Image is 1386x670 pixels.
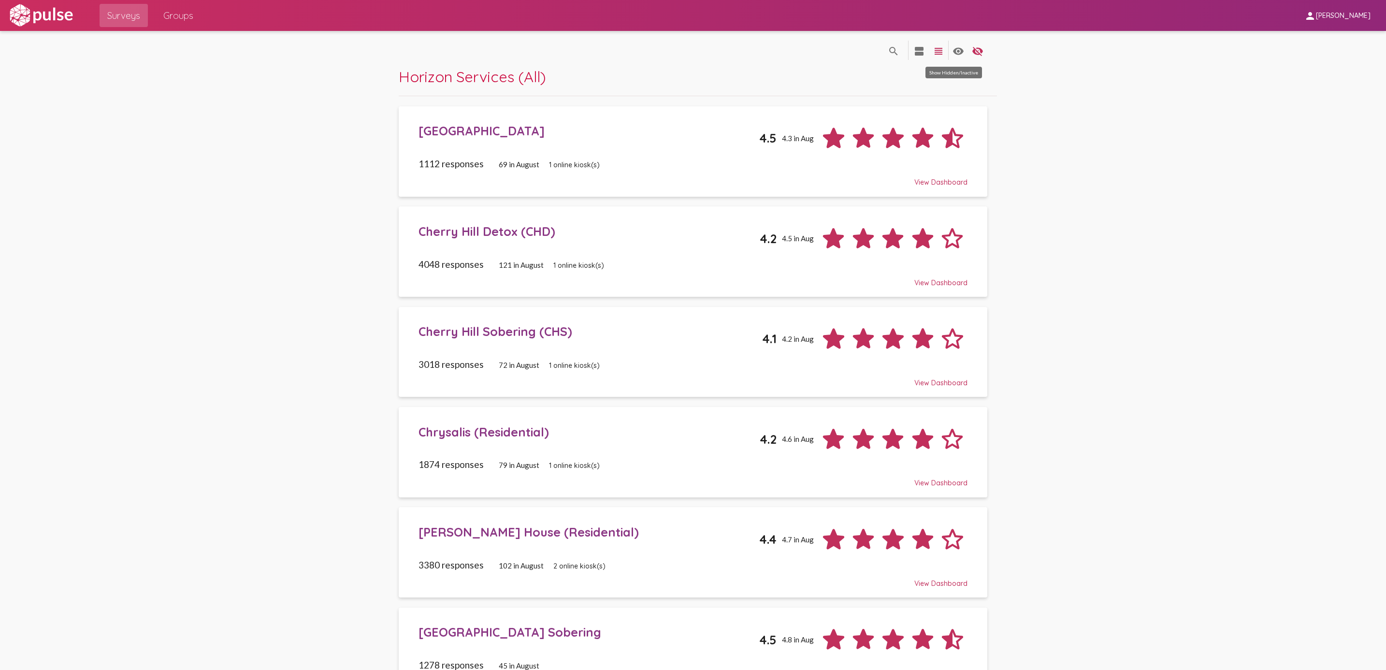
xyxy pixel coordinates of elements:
span: 3018 responses [419,359,484,370]
button: language [929,41,948,60]
img: white-logo.svg [8,3,74,28]
mat-icon: language [953,45,964,57]
a: Surveys [100,4,148,27]
span: 4.5 in Aug [782,234,814,243]
span: 121 in August [499,261,544,269]
span: 4048 responses [419,259,484,270]
span: 45 in August [499,661,539,670]
div: View Dashboard [419,470,967,487]
span: 2 online kiosk(s) [553,562,606,570]
mat-icon: language [933,45,944,57]
span: 4.2 [760,231,777,246]
a: [GEOGRAPHIC_DATA]4.54.3 in Aug1112 responses69 in August1 online kiosk(s)View Dashboard [399,106,987,197]
span: 4.5 [759,632,777,647]
span: 4.5 [759,131,777,146]
div: View Dashboard [419,270,967,287]
span: 1 online kiosk(s) [549,461,600,470]
span: 1 online kiosk(s) [553,261,604,270]
button: language [968,41,987,60]
span: 4.7 in Aug [782,535,814,544]
div: [GEOGRAPHIC_DATA] Sobering [419,625,759,640]
mat-icon: language [913,45,925,57]
div: Cherry Hill Sobering (CHS) [419,324,762,339]
span: 1112 responses [419,158,484,169]
span: Groups [163,7,193,24]
div: [GEOGRAPHIC_DATA] [419,123,759,138]
span: 102 in August [499,561,544,570]
span: Surveys [107,7,140,24]
a: Chrysalis (Residential)4.24.6 in Aug1874 responses79 in August1 online kiosk(s)View Dashboard [399,407,987,497]
span: 79 in August [499,461,539,469]
span: 1874 responses [419,459,484,470]
span: 4.2 in Aug [782,335,814,343]
div: [PERSON_NAME] House (Residential) [419,524,759,539]
button: [PERSON_NAME] [1297,6,1378,24]
span: 4.4 [759,532,777,547]
span: 1 online kiosk(s) [549,361,600,370]
span: 4.1 [762,331,777,346]
button: language [884,41,903,60]
a: Groups [156,4,201,27]
span: 4.6 in Aug [782,435,814,443]
button: language [910,41,929,60]
div: Chrysalis (Residential) [419,424,760,439]
span: [PERSON_NAME] [1316,12,1371,20]
span: 72 in August [499,361,539,369]
a: [PERSON_NAME] House (Residential)4.44.7 in Aug3380 responses102 in August2 online kiosk(s)View Da... [399,507,987,597]
div: Cherry Hill Detox (CHD) [419,224,760,239]
span: 4.8 in Aug [782,635,814,644]
div: View Dashboard [419,370,967,387]
mat-icon: language [972,45,983,57]
mat-icon: person [1304,10,1316,22]
button: language [949,41,968,60]
span: 3380 responses [419,559,484,570]
span: 1 online kiosk(s) [549,160,600,169]
div: View Dashboard [419,169,967,187]
a: Cherry Hill Sobering (CHS)4.14.2 in Aug3018 responses72 in August1 online kiosk(s)View Dashboard [399,307,987,397]
mat-icon: language [888,45,899,57]
span: 4.3 in Aug [782,134,814,143]
span: 69 in August [499,160,539,169]
a: Cherry Hill Detox (CHD)4.24.5 in Aug4048 responses121 in August1 online kiosk(s)View Dashboard [399,206,987,297]
span: Horizon Services (All) [399,67,546,86]
span: 4.2 [760,432,777,447]
div: View Dashboard [419,570,967,588]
